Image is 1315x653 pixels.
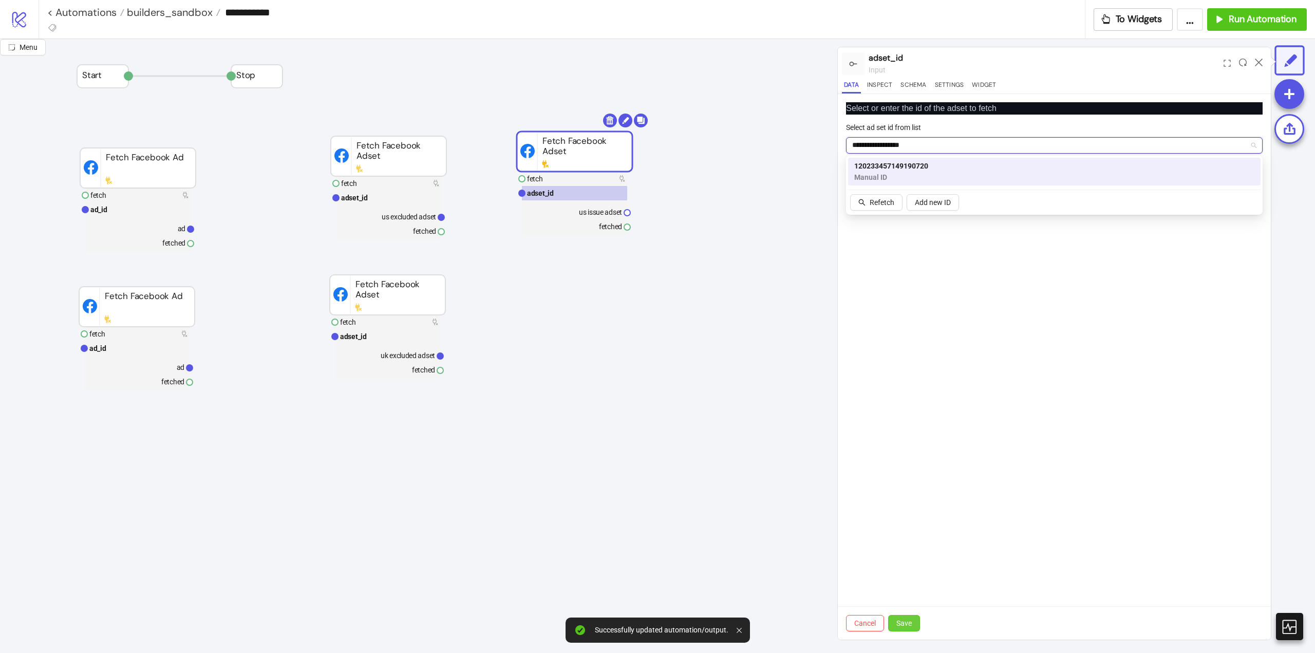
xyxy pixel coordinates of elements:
button: ... [1177,8,1203,31]
span: expand [1224,60,1231,67]
text: fetch [340,318,356,326]
button: Run Automation [1207,8,1307,31]
div: Successfully updated automation/output. [595,626,728,635]
text: us issue adset [579,208,622,216]
button: Settings [933,80,966,94]
div: input [869,64,1219,76]
span: 120233457149190720 [854,160,928,172]
text: fetch [90,191,106,199]
button: To Widgets [1094,8,1173,31]
a: < Automations [47,7,124,17]
span: Add new ID [915,198,951,207]
button: Schema [898,80,928,94]
span: To Widgets [1116,13,1162,25]
text: adset_id [340,332,367,341]
span: Run Automation [1229,13,1297,25]
button: Cancel [846,615,884,631]
p: Select or enter the id of the adset to fetch [846,102,1263,115]
span: Cancel [854,619,876,627]
button: Refetch [850,194,903,211]
text: ad [177,363,184,371]
div: adset_id [869,51,1219,64]
div: 120233457149190720 [848,158,1261,185]
label: Select ad set id from list [846,122,928,133]
text: fetch [527,175,543,183]
text: fetch [89,330,105,338]
a: builders_sandbox [124,7,220,17]
button: Save [888,615,920,631]
span: builders_sandbox [124,6,213,19]
button: Inspect [865,80,894,94]
span: radius-bottomright [8,44,15,51]
text: ad [178,225,185,233]
span: Save [896,619,912,627]
span: Manual ID [854,172,928,183]
span: Refetch [870,198,894,207]
text: fetch [341,179,357,188]
text: adset_id [527,189,554,197]
span: search [858,199,866,206]
text: ad_id [90,206,107,214]
input: Select ad set id from list [852,138,1247,153]
button: Data [842,80,861,94]
span: Menu [20,43,37,51]
text: adset_id [341,194,368,202]
text: us excluded adset [382,213,436,221]
button: Add new ID [907,194,959,211]
button: Widget [970,80,998,94]
text: uk excluded adset [381,351,435,360]
text: ad_id [89,344,106,352]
